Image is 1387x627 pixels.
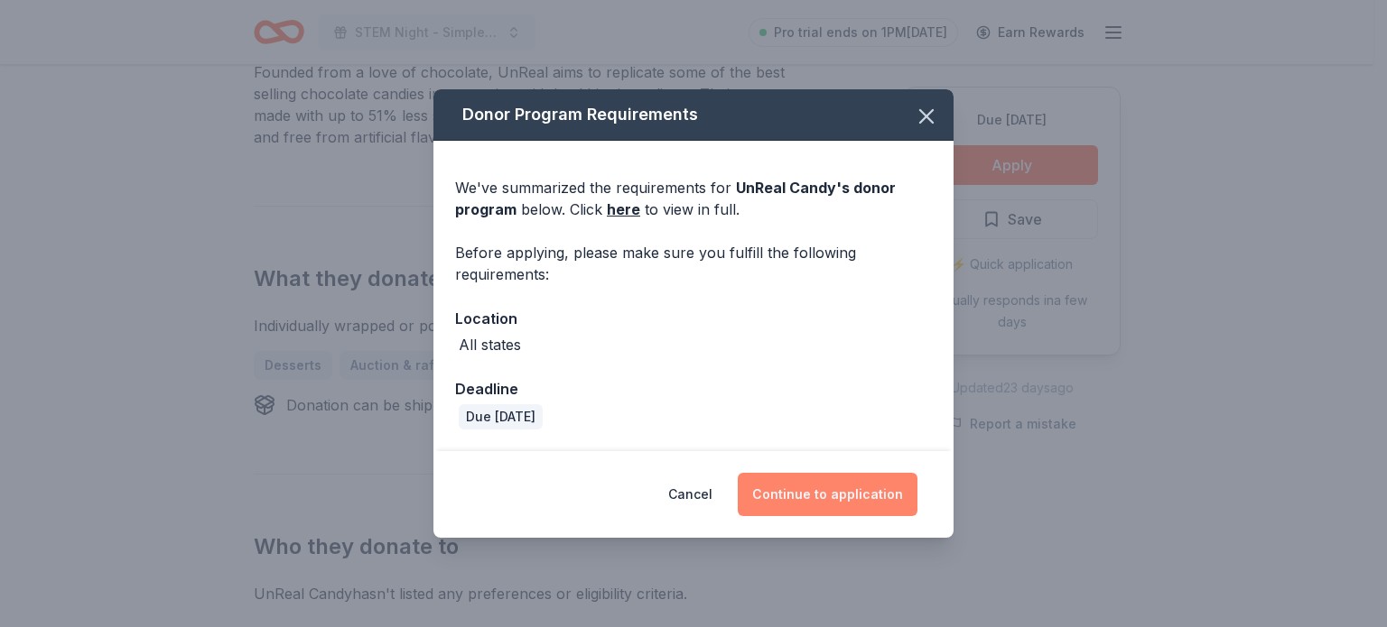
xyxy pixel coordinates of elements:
div: We've summarized the requirements for below. Click to view in full. [455,177,932,220]
div: Due [DATE] [459,404,543,429]
a: here [607,198,640,220]
div: All states [459,334,521,355]
button: Cancel [668,473,712,516]
div: Before applying, please make sure you fulfill the following requirements: [455,242,932,285]
div: Deadline [455,377,932,401]
button: Continue to application [738,473,917,516]
div: Location [455,307,932,330]
div: Donor Program Requirements [433,89,954,141]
